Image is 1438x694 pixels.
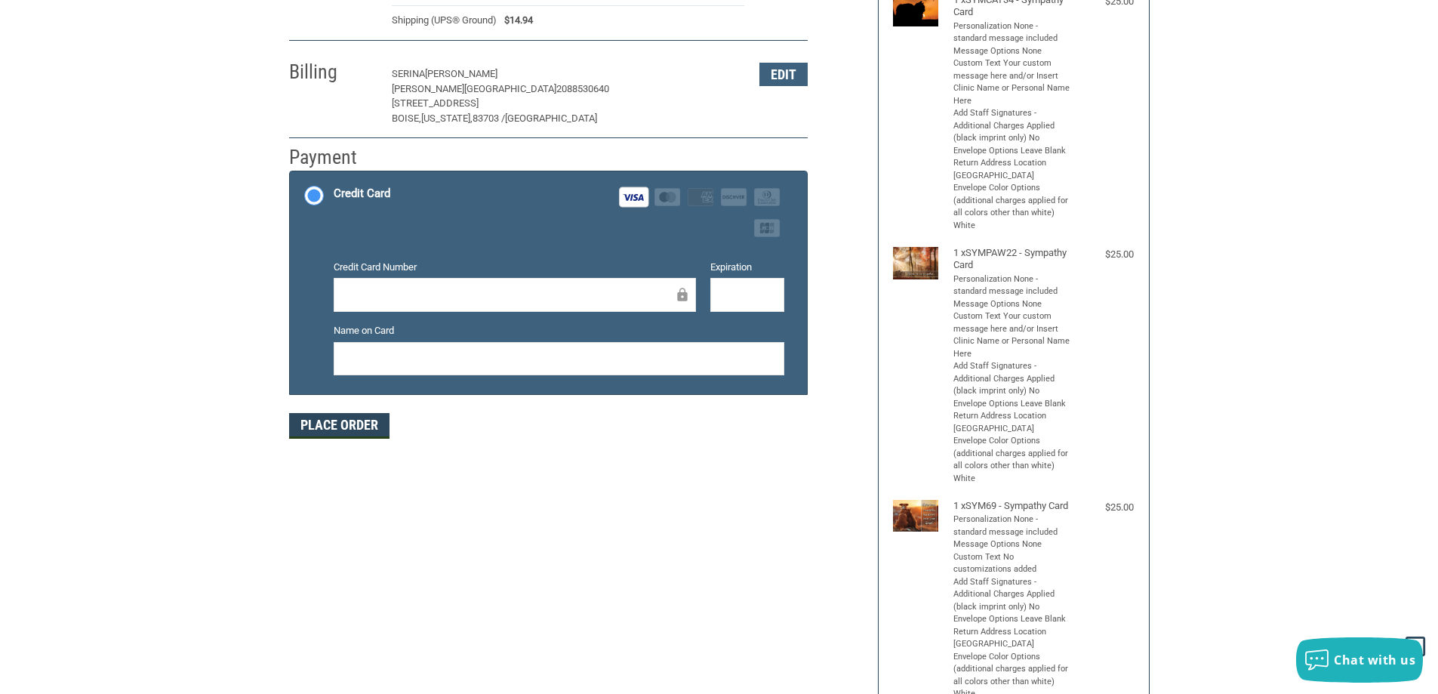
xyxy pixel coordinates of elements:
[953,107,1070,145] li: Add Staff Signatures - Additional Charges Applied (black imprint only) No
[497,13,533,28] span: $14.94
[505,113,597,124] span: [GEOGRAPHIC_DATA]
[953,273,1070,298] li: Personalization None - standard message included
[334,323,784,338] label: Name on Card
[953,514,1070,538] li: Personalization None - standard message included
[421,113,473,124] span: [US_STATE],
[953,145,1070,158] li: Envelope Options Leave Blank
[953,182,1070,232] li: Envelope Color Options (additional charges applied for all colors other than white) White
[556,83,609,94] span: 2088530640
[1334,652,1415,668] span: Chat with us
[473,113,505,124] span: 83703 /
[392,68,425,79] span: SERINA
[953,20,1070,45] li: Personalization None - standard message included
[759,63,808,86] button: Edit
[289,145,377,170] h2: Payment
[710,260,784,275] label: Expiration
[289,60,377,85] h2: Billing
[1296,637,1423,683] button: Chat with us
[953,310,1070,360] li: Custom Text Your custom message here and/or Insert Clinic Name or Personal Name Here
[1073,500,1134,515] div: $25.00
[953,538,1070,551] li: Message Options None
[953,360,1070,398] li: Add Staff Signatures - Additional Charges Applied (black imprint only) No
[392,83,556,94] span: [PERSON_NAME][GEOGRAPHIC_DATA]
[953,576,1070,614] li: Add Staff Signatures - Additional Charges Applied (black imprint only) No
[289,413,390,439] button: Place Order
[953,298,1070,311] li: Message Options None
[953,45,1070,58] li: Message Options None
[953,57,1070,107] li: Custom Text Your custom message here and/or Insert Clinic Name or Personal Name Here
[953,410,1070,435] li: Return Address Location [GEOGRAPHIC_DATA]
[392,97,479,109] span: [STREET_ADDRESS]
[392,13,497,28] span: Shipping (UPS® Ground)
[953,613,1070,626] li: Envelope Options Leave Blank
[953,551,1070,576] li: Custom Text No customizations added
[953,157,1070,182] li: Return Address Location [GEOGRAPHIC_DATA]
[953,500,1070,512] h4: 1 x SYM69 - Sympathy Card
[334,181,390,206] div: Credit Card
[953,398,1070,411] li: Envelope Options Leave Blank
[953,435,1070,485] li: Envelope Color Options (additional charges applied for all colors other than white) White
[334,260,696,275] label: Credit Card Number
[953,626,1070,651] li: Return Address Location [GEOGRAPHIC_DATA]
[1073,247,1134,262] div: $25.00
[425,68,497,79] span: [PERSON_NAME]
[953,247,1070,272] h4: 1 x SYMPAW22 - Sympathy Card
[392,113,421,124] span: BOISE,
